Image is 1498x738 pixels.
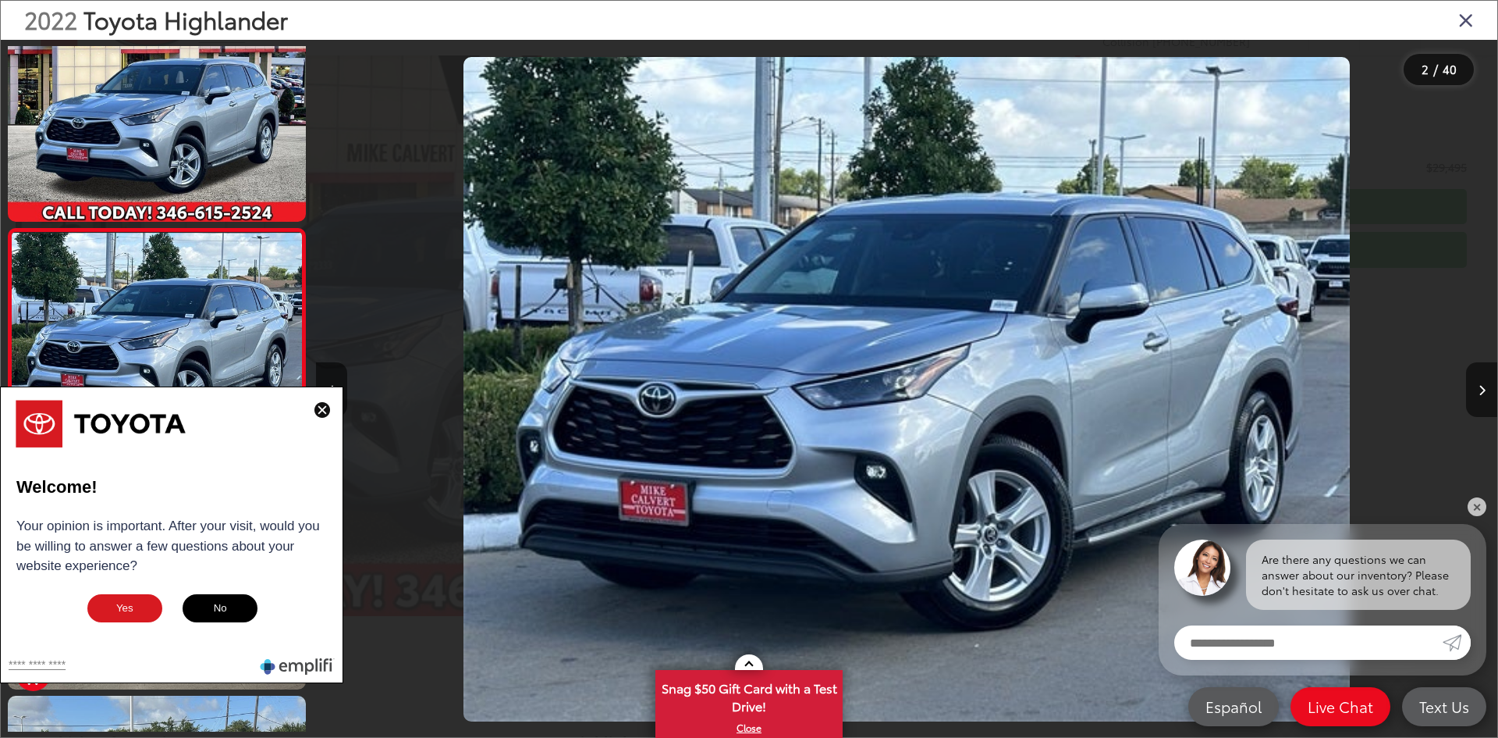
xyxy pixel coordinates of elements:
span: Snag $50 Gift Card with a Test Drive! [657,672,841,719]
a: Submit [1443,626,1471,660]
input: Enter your message [1174,626,1443,660]
span: Toyota Highlander [83,2,288,36]
span: 2022 [24,2,77,36]
img: Agent profile photo [1174,540,1230,596]
a: Live Chat [1290,687,1390,726]
div: 2022 Toyota Highlander LE 1 [316,57,1497,722]
div: Are there any questions we can answer about our inventory? Please don't hesitate to ask us over c... [1246,540,1471,610]
a: Text Us [1402,687,1486,726]
span: Español [1198,697,1269,716]
span: Live Chat [1300,697,1381,716]
span: / [1432,64,1439,75]
a: Español [1188,687,1279,726]
img: 2022 Toyota Highlander LE [463,57,1350,722]
span: Text Us [1411,697,1477,716]
span: 2 [1422,60,1429,77]
button: Next image [1466,362,1497,417]
span: 40 [1443,60,1457,77]
button: Previous image [316,362,347,417]
i: Close gallery [1458,9,1474,30]
img: 2022 Toyota Highlander LE [9,233,304,455]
